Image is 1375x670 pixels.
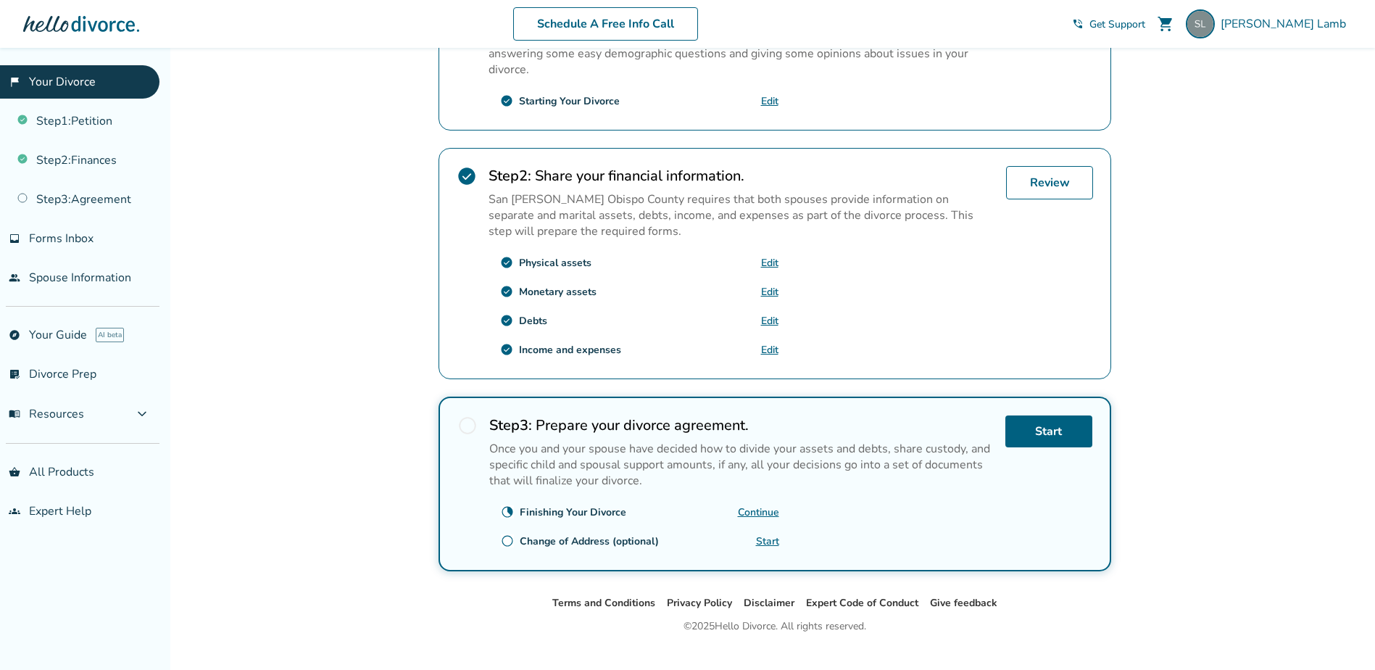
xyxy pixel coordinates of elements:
span: Forms Inbox [29,231,94,247]
a: Expert Code of Conduct [806,596,918,610]
p: Every divorce in [US_STATE] starts by one spouse filing a form called the Petition. You will be a... [489,30,994,78]
li: Give feedback [930,595,997,612]
div: Change of Address (optional) [520,534,659,548]
a: Continue [738,505,779,519]
span: check_circle [500,94,513,107]
span: radio_button_unchecked [457,415,478,436]
span: menu_book [9,408,20,420]
span: shopping_cart [1157,15,1174,33]
a: Start [1005,415,1092,447]
div: Starting Your Divorce [519,94,620,108]
span: expand_more [133,405,151,423]
span: shopping_basket [9,466,20,478]
a: Terms and Conditions [552,596,655,610]
h2: Share your financial information. [489,166,994,186]
span: [PERSON_NAME] Lamb [1221,16,1352,32]
div: Debts [519,314,547,328]
strong: Step 2 : [489,166,531,186]
iframe: Chat Widget [1303,600,1375,670]
span: groups [9,505,20,517]
a: Review [1006,166,1093,199]
div: Finishing Your Divorce [520,505,626,519]
div: Income and expenses [519,343,621,357]
span: clock_loader_40 [501,505,514,518]
span: radio_button_unchecked [501,534,514,547]
a: Edit [761,343,778,357]
a: Edit [761,285,778,299]
span: phone_in_talk [1072,18,1084,30]
span: Resources [9,406,84,422]
span: flag_2 [9,76,20,88]
a: Start [756,534,779,548]
a: Edit [761,314,778,328]
div: Monetary assets [519,285,597,299]
span: check_circle [500,256,513,269]
div: © 2025 Hello Divorce. All rights reserved. [684,618,866,635]
a: phone_in_talkGet Support [1072,17,1145,31]
h2: Prepare your divorce agreement. [489,415,994,435]
span: list_alt_check [9,368,20,380]
span: check_circle [500,285,513,298]
span: people [9,272,20,284]
a: Privacy Policy [667,596,732,610]
img: susan@horseshoecreekfarm.com [1186,9,1215,38]
span: check_circle [500,343,513,356]
p: Once you and your spouse have decided how to divide your assets and debts, share custody, and spe... [489,441,994,489]
a: Edit [761,256,778,270]
p: San [PERSON_NAME] Obispo County requires that both spouses provide information on separate and ma... [489,191,994,239]
strong: Step 3 : [489,415,532,435]
a: Edit [761,94,778,108]
span: Get Support [1089,17,1145,31]
li: Disclaimer [744,595,794,612]
span: explore [9,329,20,341]
span: inbox [9,233,20,244]
span: AI beta [96,328,124,342]
span: check_circle [500,314,513,327]
div: Physical assets [519,256,591,270]
span: check_circle [457,166,477,186]
a: Schedule A Free Info Call [513,7,698,41]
